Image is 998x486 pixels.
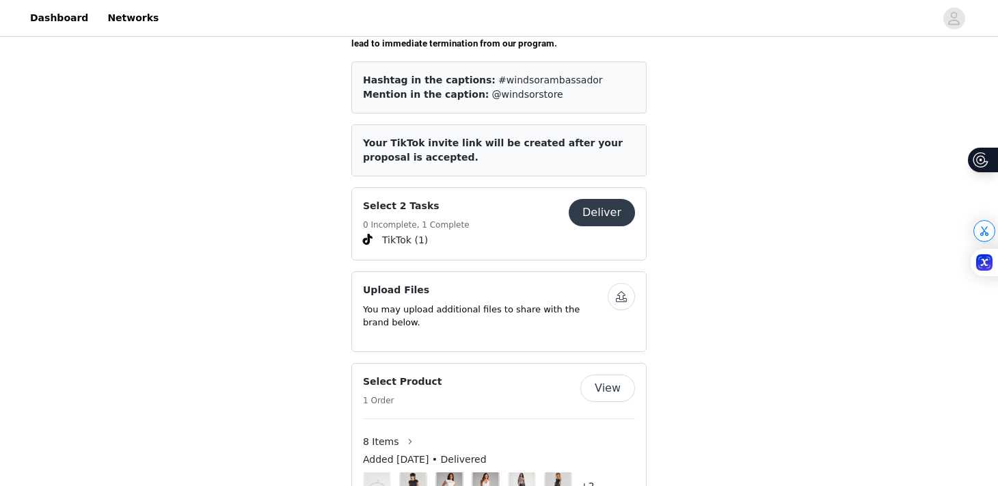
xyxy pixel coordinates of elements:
span: Content that uses music must use sounds that are for commercial use and royalty free. Copyrighted... [351,11,641,49]
button: Deliver [569,199,635,226]
div: Select 2 Tasks [351,187,647,260]
a: Networks [99,3,167,33]
div: avatar [947,8,960,29]
span: Your TikTok invite link will be created after your proposal is accepted. [363,137,623,163]
h5: 1 Order [363,394,442,407]
h4: Select 2 Tasks [363,199,470,213]
a: Dashboard [22,3,96,33]
span: Mention in the caption: [363,89,489,100]
span: Hashtag in the captions: [363,75,496,85]
span: @windsorstore [492,89,563,100]
h5: 0 Incomplete, 1 Complete [363,219,470,231]
p: You may upload additional files to share with the brand below. [363,303,608,329]
span: Added [DATE] • Delivered [363,453,487,467]
span: 8 Items [363,435,399,449]
h4: Upload Files [363,283,608,297]
span: #windsorambassador [498,75,603,85]
h4: Select Product [363,375,442,389]
span: TikTok (1) [382,233,428,247]
button: View [580,375,635,402]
